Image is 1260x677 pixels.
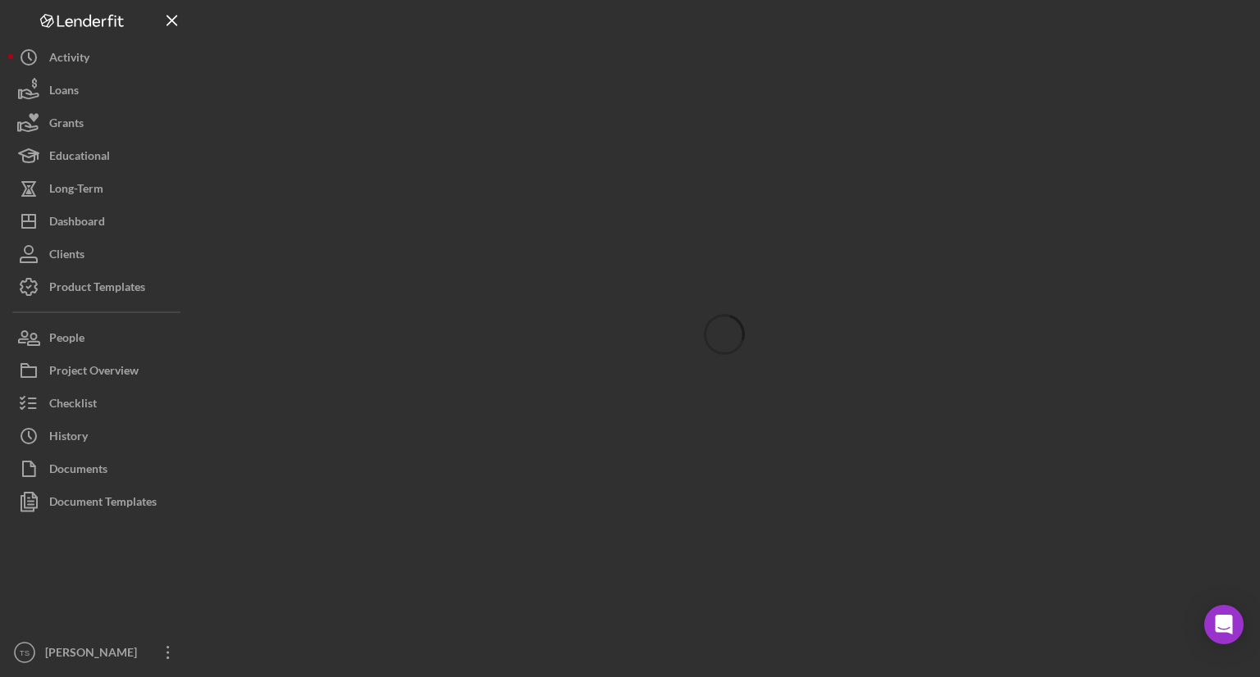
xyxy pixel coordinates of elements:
button: TS[PERSON_NAME] [8,636,189,669]
button: History [8,420,189,452]
div: [PERSON_NAME] [41,636,148,673]
button: People [8,321,189,354]
button: Grants [8,107,189,139]
div: Grants [49,107,84,143]
div: History [49,420,88,457]
button: Checklist [8,387,189,420]
div: Activity [49,41,89,78]
div: Product Templates [49,270,145,307]
button: Documents [8,452,189,485]
div: Loans [49,74,79,111]
div: Documents [49,452,107,489]
button: Long-Term [8,172,189,205]
div: Project Overview [49,354,139,391]
div: Dashboard [49,205,105,242]
div: Educational [49,139,110,176]
div: People [49,321,84,358]
div: Document Templates [49,485,157,522]
button: Clients [8,238,189,270]
div: Open Intercom Messenger [1204,605,1244,644]
button: Project Overview [8,354,189,387]
div: Long-Term [49,172,103,209]
button: Dashboard [8,205,189,238]
text: TS [20,648,30,657]
button: Loans [8,74,189,107]
button: Educational [8,139,189,172]
button: Product Templates [8,270,189,303]
button: Activity [8,41,189,74]
div: Clients [49,238,84,275]
div: Checklist [49,387,97,424]
button: Document Templates [8,485,189,518]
